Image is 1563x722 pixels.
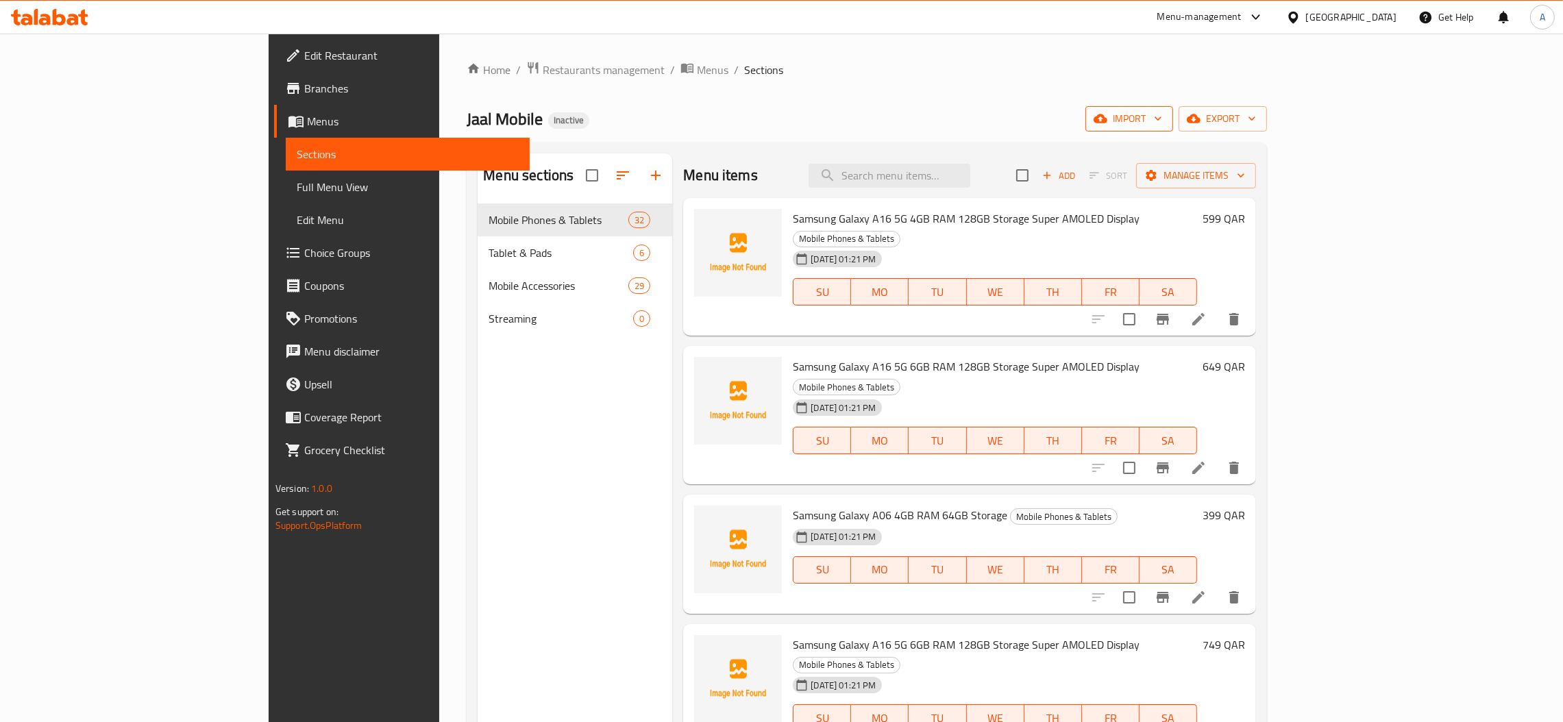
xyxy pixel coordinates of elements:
span: TU [914,560,961,580]
img: Samsung Galaxy A16 5G 6GB RAM 128GB Storage Super AMOLED Display [694,357,782,445]
a: Choice Groups [274,236,530,269]
span: WE [972,431,1019,451]
span: FR [1087,431,1134,451]
span: 0 [634,312,650,325]
li: / [670,62,675,78]
a: Support.OpsPlatform [275,516,362,534]
span: A [1540,10,1545,25]
span: SU [799,431,846,451]
span: Promotions [304,310,519,327]
button: MO [851,278,909,306]
span: Menus [697,62,728,78]
a: Branches [274,72,530,105]
span: Sections [744,62,783,78]
button: delete [1218,581,1251,614]
div: items [633,310,650,327]
a: Promotions [274,302,530,335]
a: Edit menu item [1190,311,1207,327]
button: WE [967,427,1024,454]
span: Coupons [304,277,519,294]
a: Restaurants management [526,61,665,79]
span: TH [1030,560,1076,580]
nav: Menu sections [478,198,672,340]
a: Edit Menu [286,203,530,236]
span: Mobile Phones & Tablets [793,379,900,395]
div: Mobile Phones & Tablets [793,231,900,247]
span: Coverage Report [304,409,519,425]
span: Branches [304,80,519,97]
span: Restaurants management [543,62,665,78]
span: Sections [297,146,519,162]
span: 1.0.0 [311,480,332,497]
a: Sections [286,138,530,171]
span: MO [857,282,903,302]
span: WE [972,560,1019,580]
button: SU [793,556,851,584]
span: Mobile Phones & Tablets [793,231,900,247]
button: WE [967,278,1024,306]
a: Menus [680,61,728,79]
span: Add [1040,168,1077,184]
a: Menu disclaimer [274,335,530,368]
span: Upsell [304,376,519,393]
span: MO [857,431,903,451]
div: items [633,245,650,261]
input: search [809,164,970,188]
span: 29 [629,279,650,292]
button: Manage items [1136,163,1256,188]
div: Mobile Accessories [489,277,628,294]
span: SA [1145,282,1192,302]
span: Mobile Phones & Tablets [793,657,900,673]
button: Add [1037,165,1081,186]
a: Coupons [274,269,530,302]
button: SA [1140,278,1197,306]
button: FR [1082,556,1140,584]
button: TU [909,427,966,454]
span: Streaming [489,310,633,327]
span: FR [1087,282,1134,302]
span: WE [972,282,1019,302]
h6: 649 QAR [1203,357,1245,376]
li: / [734,62,739,78]
div: Streaming0 [478,302,672,335]
button: TU [909,556,966,584]
a: Edit Restaurant [274,39,530,72]
button: TH [1024,278,1082,306]
span: [DATE] 01:21 PM [805,401,881,414]
h2: Menu items [683,165,758,186]
span: Select all sections [578,161,606,190]
span: Select to update [1115,453,1144,482]
span: Select section first [1081,165,1136,186]
span: Menus [307,113,519,129]
span: [DATE] 01:21 PM [805,253,881,266]
span: Tablet & Pads [489,245,633,261]
div: Tablet & Pads6 [478,236,672,269]
span: SA [1145,431,1192,451]
span: FR [1087,560,1134,580]
button: FR [1082,278,1140,306]
span: Samsung Galaxy A06 4GB RAM 64GB Storage [793,505,1007,525]
button: delete [1218,451,1251,484]
span: Select to update [1115,583,1144,612]
span: Choice Groups [304,245,519,261]
span: Select section [1008,161,1037,190]
div: items [628,277,650,294]
div: Mobile Phones & Tablets32 [478,203,672,236]
button: Branch-specific-item [1146,303,1179,336]
button: import [1085,106,1173,132]
button: MO [851,427,909,454]
span: Samsung Galaxy A16 5G 6GB RAM 128GB Storage Super AMOLED Display [793,356,1140,377]
span: Menu disclaimer [304,343,519,360]
span: Sort sections [606,159,639,192]
h6: 749 QAR [1203,635,1245,654]
span: Version: [275,480,309,497]
span: Full Menu View [297,179,519,195]
nav: breadcrumb [467,61,1267,79]
div: [GEOGRAPHIC_DATA] [1306,10,1396,25]
span: Mobile Phones & Tablets [1011,509,1117,525]
span: Select to update [1115,305,1144,334]
button: SU [793,278,851,306]
div: Mobile Phones & Tablets [793,657,900,673]
a: Coverage Report [274,401,530,434]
